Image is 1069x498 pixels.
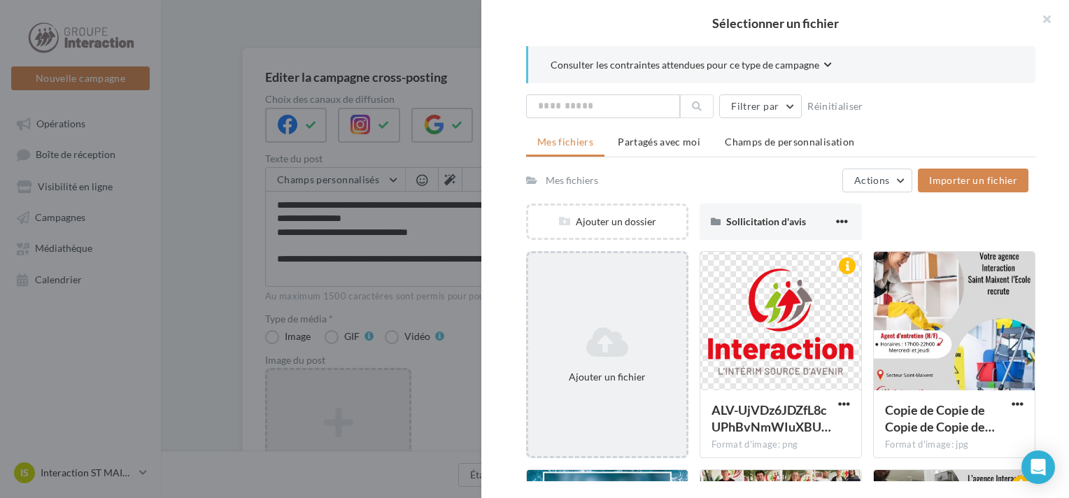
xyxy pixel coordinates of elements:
div: Format d'image: png [712,439,850,451]
div: Mes fichiers [546,173,598,187]
div: Ajouter un fichier [534,370,681,384]
h2: Sélectionner un fichier [504,17,1047,29]
div: Format d'image: jpg [885,439,1024,451]
div: Open Intercom Messenger [1021,450,1055,484]
span: Importer un fichier [929,174,1017,186]
span: Copie de Copie de Copie de Copie de Votre agence Interaction Saint Maixent l’Ecole recrute (2) [885,402,995,434]
button: Actions [842,169,912,192]
span: Consulter les contraintes attendues pour ce type de campagne [551,58,819,72]
button: Réinitialiser [802,98,869,115]
span: Champs de personnalisation [725,136,854,148]
span: Mes fichiers [537,136,593,148]
span: Sollicitation d'avis [726,215,806,227]
span: Actions [854,174,889,186]
button: Importer un fichier [918,169,1028,192]
button: Consulter les contraintes attendues pour ce type de campagne [551,57,832,75]
span: Partagés avec moi [618,136,700,148]
span: ALV-UjVDz6JDZfL8cUPhBvNmWIuXBUX_mxv5k8H3MdGQvTSDskblS10 [712,402,831,434]
div: Ajouter un dossier [528,215,686,229]
button: Filtrer par [719,94,802,118]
